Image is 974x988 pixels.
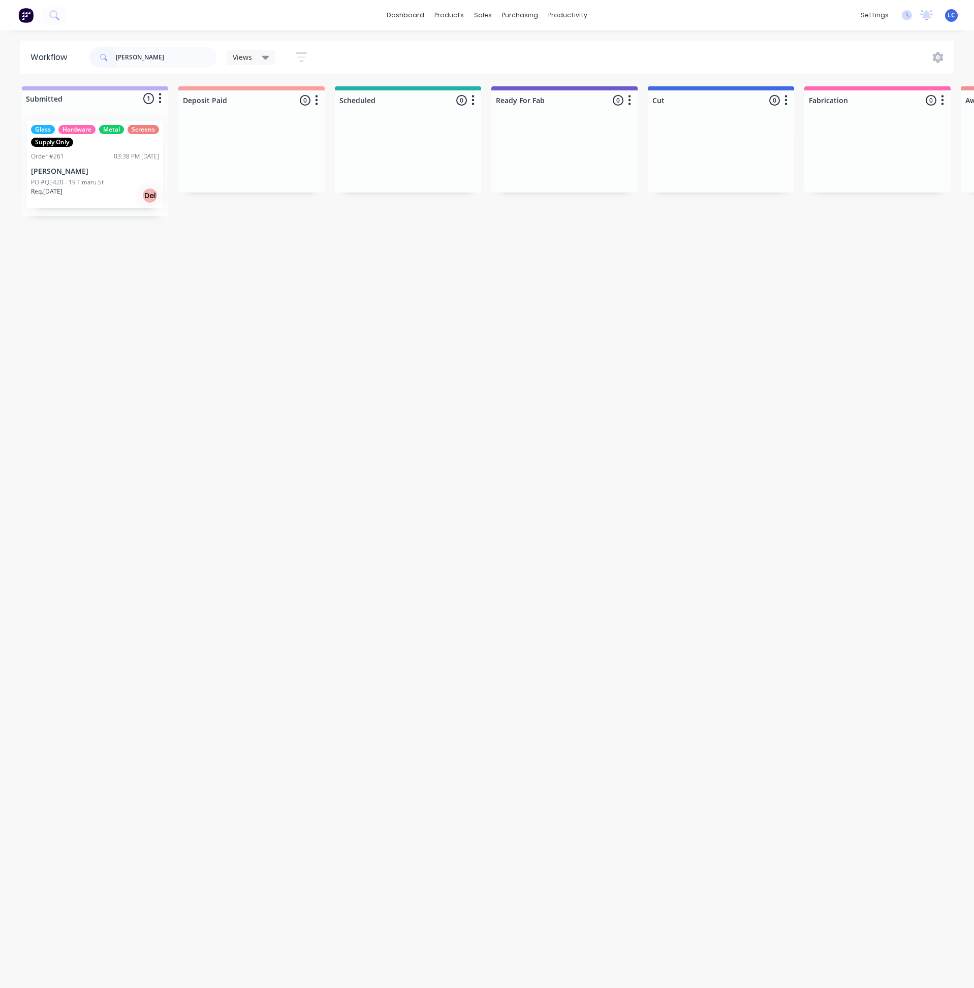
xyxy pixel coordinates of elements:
div: sales [469,8,497,23]
div: Workflow [30,51,72,63]
span: Views [233,52,252,62]
div: Order #261 [31,152,64,161]
div: settings [856,8,894,23]
a: dashboard [382,8,429,23]
input: Search for orders... [116,47,216,68]
p: [PERSON_NAME] [31,167,159,176]
img: Factory [18,8,34,23]
div: purchasing [497,8,543,23]
div: GlassHardwareMetalScreensSupply OnlyOrder #26103:38 PM [DATE][PERSON_NAME]PO #Q5420 - 19 Timaru S... [27,121,163,208]
div: productivity [543,8,592,23]
div: Metal [99,125,124,134]
span: LC [948,11,955,20]
div: Screens [128,125,159,134]
div: products [429,8,469,23]
div: Hardware [58,125,96,134]
div: Del [142,187,158,204]
p: Req. [DATE] [31,187,62,196]
div: Glass [31,125,55,134]
p: PO #Q5420 - 19 Timaru St [31,178,104,187]
div: Supply Only [31,138,73,147]
div: 03:38 PM [DATE] [114,152,159,161]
